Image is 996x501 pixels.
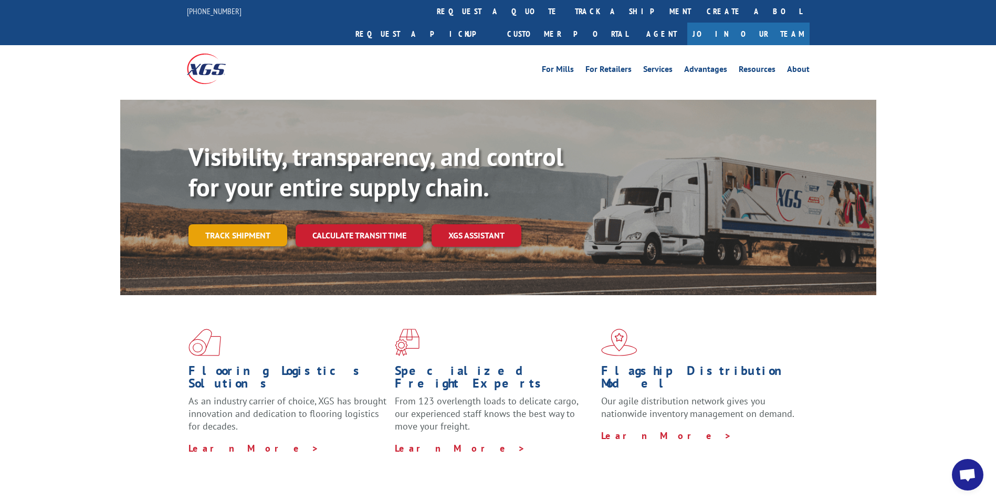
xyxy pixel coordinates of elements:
a: For Mills [542,65,574,77]
a: Agent [636,23,687,45]
a: Open chat [952,459,983,490]
h1: Flagship Distribution Model [601,364,800,395]
a: Join Our Team [687,23,810,45]
a: Learn More > [188,442,319,454]
img: xgs-icon-flagship-distribution-model-red [601,329,637,356]
a: Services [643,65,673,77]
span: As an industry carrier of choice, XGS has brought innovation and dedication to flooring logistics... [188,395,386,432]
img: xgs-icon-focused-on-flooring-red [395,329,420,356]
a: [PHONE_NUMBER] [187,6,242,16]
h1: Specialized Freight Experts [395,364,593,395]
a: Learn More > [395,442,526,454]
p: From 123 overlength loads to delicate cargo, our experienced staff knows the best way to move you... [395,395,593,442]
a: Resources [739,65,775,77]
img: xgs-icon-total-supply-chain-intelligence-red [188,329,221,356]
a: Calculate transit time [296,224,423,247]
a: Learn More > [601,430,732,442]
span: Our agile distribution network gives you nationwide inventory management on demand. [601,395,794,420]
h1: Flooring Logistics Solutions [188,364,387,395]
a: Track shipment [188,224,287,246]
a: Customer Portal [499,23,636,45]
a: XGS ASSISTANT [432,224,521,247]
a: Request a pickup [348,23,499,45]
a: Advantages [684,65,727,77]
b: Visibility, transparency, and control for your entire supply chain. [188,140,563,203]
a: About [787,65,810,77]
a: For Retailers [585,65,632,77]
